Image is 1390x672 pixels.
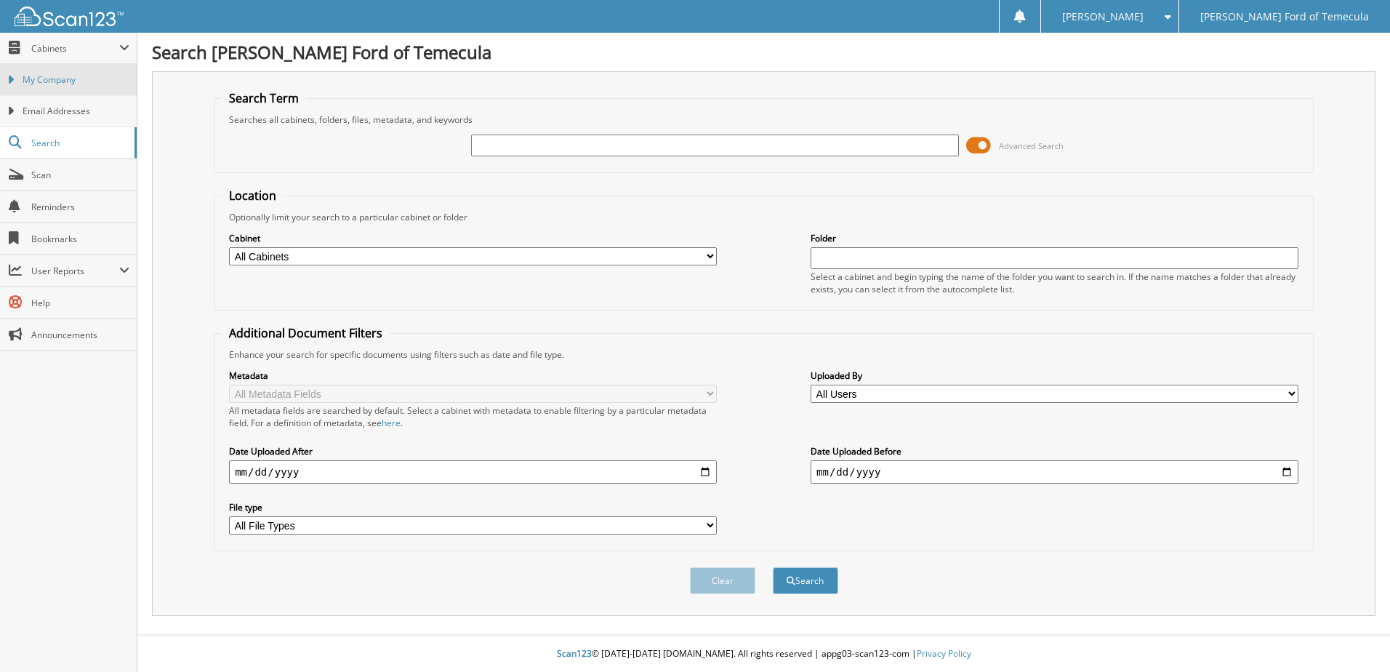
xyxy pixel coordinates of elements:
a: Privacy Policy [917,647,971,660]
legend: Search Term [222,90,306,106]
label: Date Uploaded Before [811,445,1298,457]
iframe: Chat Widget [1317,602,1390,672]
label: Uploaded By [811,369,1298,382]
legend: Additional Document Filters [222,325,390,341]
span: Scan [31,169,129,181]
span: [PERSON_NAME] [1062,12,1144,21]
span: My Company [23,73,129,87]
span: Scan123 [557,647,592,660]
span: Bookmarks [31,233,129,245]
label: Date Uploaded After [229,445,717,457]
span: Search [31,137,127,149]
button: Clear [690,567,755,594]
div: Select a cabinet and begin typing the name of the folder you want to search in. If the name match... [811,271,1298,295]
label: Cabinet [229,232,717,244]
div: © [DATE]-[DATE] [DOMAIN_NAME]. All rights reserved | appg03-scan123-com | [137,636,1390,672]
span: User Reports [31,265,119,277]
input: start [229,460,717,484]
legend: Location [222,188,284,204]
label: Folder [811,232,1298,244]
input: end [811,460,1298,484]
div: Searches all cabinets, folders, files, metadata, and keywords [222,113,1306,126]
label: File type [229,501,717,513]
h1: Search [PERSON_NAME] Ford of Temecula [152,40,1375,64]
div: Enhance your search for specific documents using filters such as date and file type. [222,348,1306,361]
span: Advanced Search [999,140,1064,151]
span: Reminders [31,201,129,213]
span: Email Addresses [23,105,129,118]
span: Cabinets [31,42,119,55]
button: Search [773,567,838,594]
a: here [382,417,401,429]
label: Metadata [229,369,717,382]
span: Announcements [31,329,129,341]
span: Help [31,297,129,309]
span: [PERSON_NAME] Ford of Temecula [1200,12,1369,21]
img: scan123-logo-white.svg [15,7,124,26]
div: Optionally limit your search to a particular cabinet or folder [222,211,1306,223]
div: All metadata fields are searched by default. Select a cabinet with metadata to enable filtering b... [229,404,717,429]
